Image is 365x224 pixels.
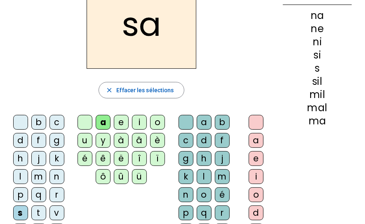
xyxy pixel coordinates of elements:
div: ô [96,169,111,184]
div: â [132,133,147,148]
div: û [114,169,129,184]
div: na [283,11,352,21]
div: ni [283,37,352,47]
div: d [13,133,28,148]
div: ï [150,151,165,166]
div: v [49,205,64,220]
div: m [215,169,230,184]
div: ne [283,24,352,34]
div: s [13,205,28,220]
div: s [283,63,352,73]
div: r [215,205,230,220]
div: i [132,115,147,130]
div: k [179,169,193,184]
div: g [49,133,64,148]
div: c [179,133,193,148]
div: u [78,133,92,148]
div: a [96,115,111,130]
div: k [49,151,64,166]
div: h [197,151,212,166]
mat-icon: close [106,86,113,94]
div: p [179,205,193,220]
div: ma [283,116,352,126]
div: î [132,151,147,166]
div: é [78,151,92,166]
div: p [13,187,28,202]
div: j [31,151,46,166]
div: è [150,133,165,148]
div: h [13,151,28,166]
span: Effacer les sélections [116,85,174,95]
div: y [96,133,111,148]
div: é [215,187,230,202]
div: à [114,133,129,148]
div: q [31,187,46,202]
div: ê [96,151,111,166]
div: ü [132,169,147,184]
div: i [249,169,264,184]
div: o [249,187,264,202]
div: b [215,115,230,130]
div: j [215,151,230,166]
div: d [197,133,212,148]
div: mal [283,103,352,113]
div: b [31,115,46,130]
div: g [179,151,193,166]
div: a [249,133,264,148]
div: n [49,169,64,184]
div: mil [283,90,352,100]
div: a [197,115,212,130]
div: n [179,187,193,202]
div: r [49,187,64,202]
button: Effacer les sélections [99,82,184,98]
div: o [197,187,212,202]
div: f [31,133,46,148]
div: si [283,50,352,60]
div: m [31,169,46,184]
div: l [197,169,212,184]
div: f [215,133,230,148]
div: e [249,151,264,166]
div: ë [114,151,129,166]
div: t [31,205,46,220]
div: l [13,169,28,184]
div: c [49,115,64,130]
div: o [150,115,165,130]
div: sil [283,77,352,86]
div: d [249,205,264,220]
div: e [114,115,129,130]
div: q [197,205,212,220]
